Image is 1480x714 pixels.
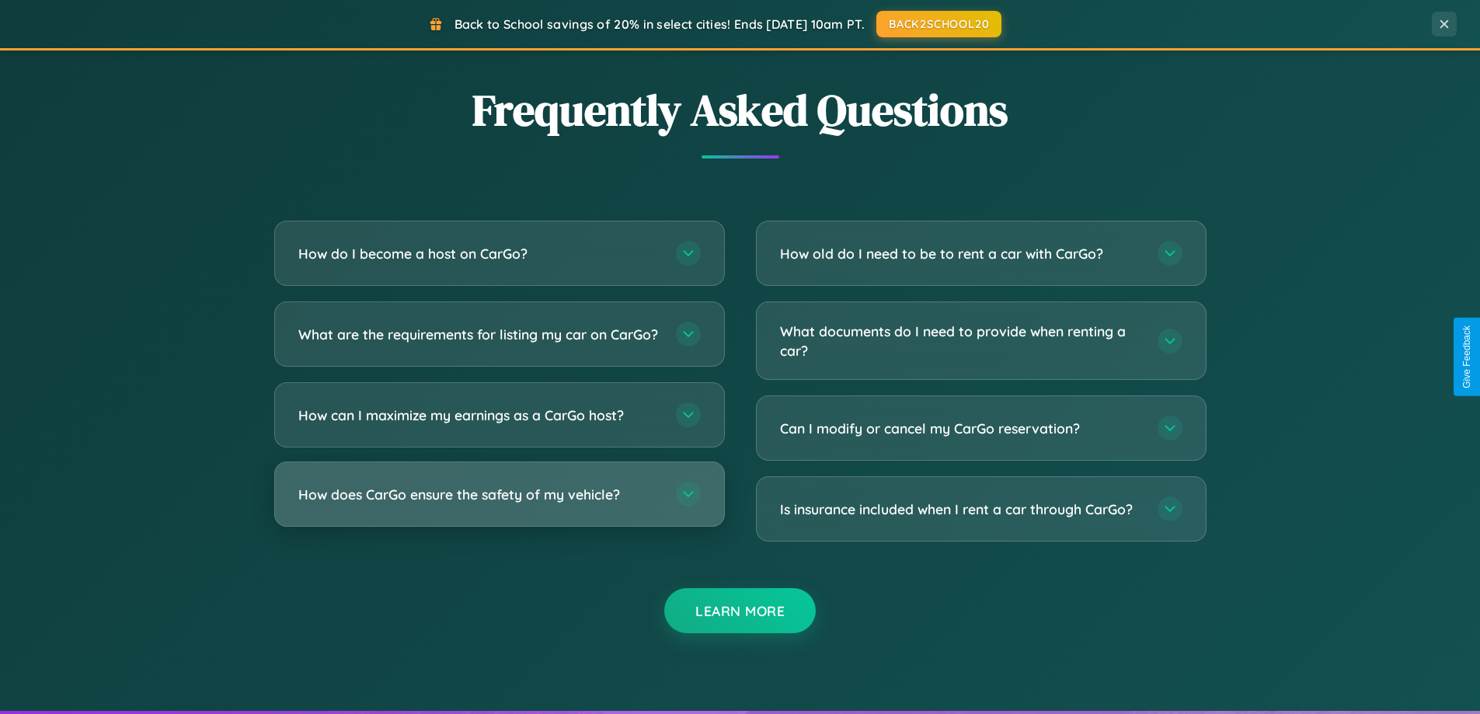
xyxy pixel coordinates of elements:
[780,322,1142,360] h3: What documents do I need to provide when renting a car?
[298,406,660,425] h3: How can I maximize my earnings as a CarGo host?
[1461,326,1472,388] div: Give Feedback
[298,325,660,344] h3: What are the requirements for listing my car on CarGo?
[876,11,1001,37] button: BACK2SCHOOL20
[298,244,660,263] h3: How do I become a host on CarGo?
[664,588,816,633] button: Learn More
[298,485,660,504] h3: How does CarGo ensure the safety of my vehicle?
[780,500,1142,519] h3: Is insurance included when I rent a car through CarGo?
[780,419,1142,438] h3: Can I modify or cancel my CarGo reservation?
[274,80,1207,140] h2: Frequently Asked Questions
[454,16,865,32] span: Back to School savings of 20% in select cities! Ends [DATE] 10am PT.
[780,244,1142,263] h3: How old do I need to be to rent a car with CarGo?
